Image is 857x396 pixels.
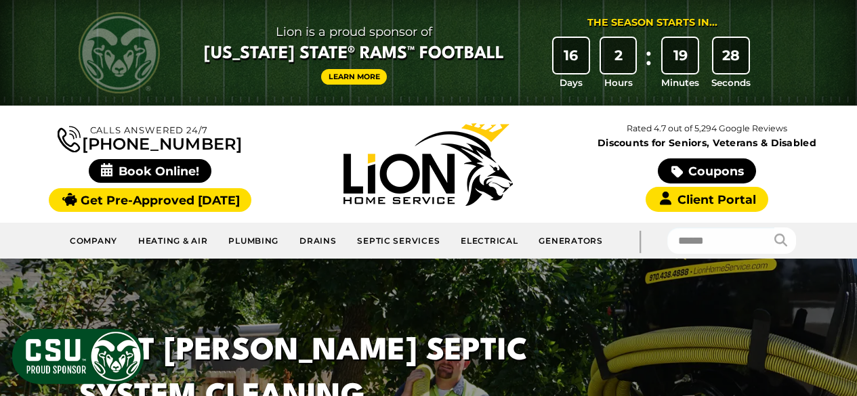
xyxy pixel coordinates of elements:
a: Drains [289,228,347,253]
div: The Season Starts in... [587,16,717,30]
div: 28 [713,38,749,73]
a: Learn More [321,69,388,85]
a: Plumbing [218,228,289,253]
span: Book Online! [89,159,211,183]
a: Get Pre-Approved [DATE] [49,188,251,212]
div: : [642,38,655,90]
a: Heating & Air [128,228,218,253]
img: Lion Home Service [343,123,513,206]
span: Minutes [661,76,699,89]
span: Lion is a proud sponsor of [204,21,504,43]
span: Hours [604,76,633,89]
a: Coupons [658,158,755,183]
span: [US_STATE] State® Rams™ Football [204,43,504,66]
a: Septic Services [347,228,451,253]
div: 2 [601,38,636,73]
div: 16 [553,38,589,73]
a: [PHONE_NUMBER] [58,123,242,152]
span: Discounts for Seniors, Veterans & Disabled [570,138,843,148]
a: Company [60,228,128,253]
a: Electrical [451,228,528,253]
div: | [613,223,667,259]
span: Days [560,76,583,89]
img: CSU Rams logo [79,12,160,93]
div: 19 [663,38,698,73]
img: CSU Sponsor Badge [10,327,146,386]
a: Client Portal [646,187,768,212]
span: Seconds [711,76,751,89]
p: Rated 4.7 out of 5,294 Google Reviews [568,121,846,136]
a: Generators [528,228,612,253]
